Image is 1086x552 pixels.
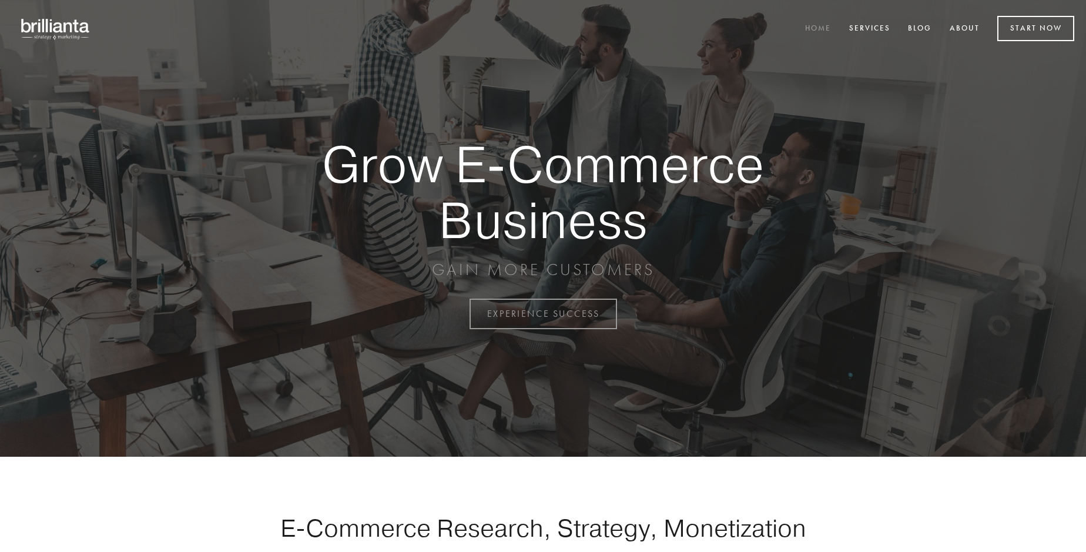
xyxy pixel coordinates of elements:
a: Start Now [997,16,1074,41]
strong: Grow E-Commerce Business [281,136,805,247]
a: Services [842,19,898,39]
a: Home [797,19,839,39]
img: brillianta - research, strategy, marketing [12,12,100,46]
a: About [942,19,987,39]
p: GAIN MORE CUSTOMERS [281,259,805,280]
a: EXPERIENCE SUCCESS [470,299,617,329]
h1: E-Commerce Research, Strategy, Monetization [243,513,843,543]
a: Blog [900,19,939,39]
